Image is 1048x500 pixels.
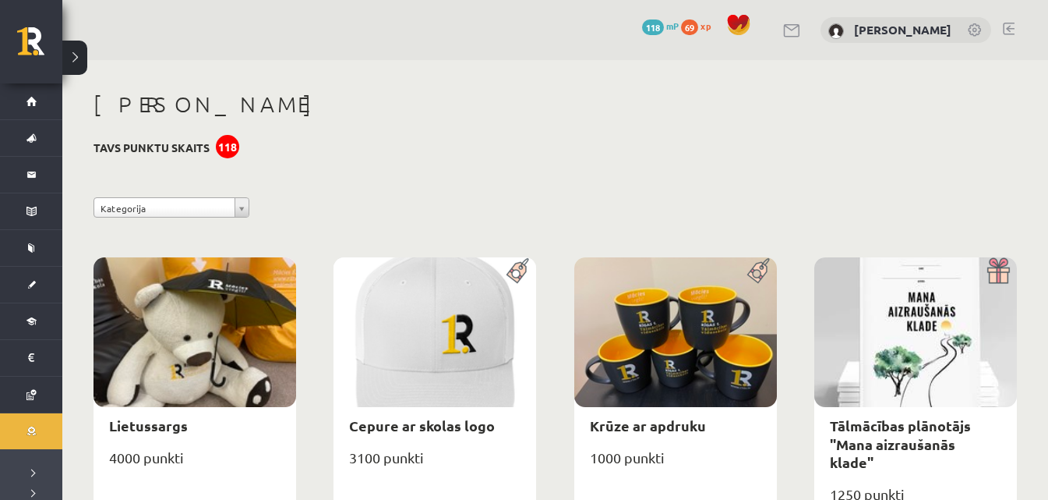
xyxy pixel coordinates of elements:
[17,27,62,66] a: Rīgas 1. Tālmācības vidusskola
[94,197,249,218] a: Kategorija
[94,141,210,154] h3: Tavs punktu skaits
[590,417,706,434] a: Krūze ar apdruku
[854,22,951,37] a: [PERSON_NAME]
[94,91,1017,118] h1: [PERSON_NAME]
[216,135,239,158] div: 118
[681,20,718,32] a: 69 xp
[101,198,228,218] span: Kategorija
[830,417,971,471] a: Tālmācības plānotājs "Mana aizraušanās klade"
[742,257,777,284] img: Populāra prece
[642,20,664,35] span: 118
[828,23,844,39] img: Druvis Daniels Kļavs-Kļaviņš
[681,20,698,35] span: 69
[349,417,495,434] a: Cepure ar skolas logo
[642,20,679,32] a: 118 mP
[501,257,536,284] img: Populāra prece
[700,20,711,32] span: xp
[333,445,536,484] div: 3100 punkti
[94,445,296,484] div: 4000 punkti
[666,20,679,32] span: mP
[982,257,1017,284] img: Dāvana ar pārsteigumu
[109,417,188,434] a: Lietussargs
[574,445,777,484] div: 1000 punkti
